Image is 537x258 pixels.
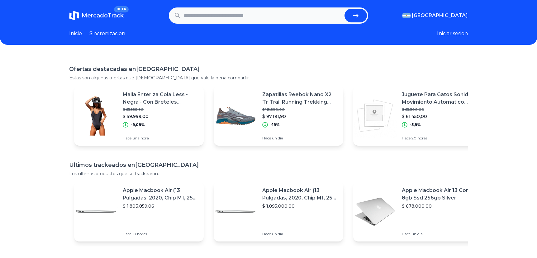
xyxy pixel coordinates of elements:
[69,65,468,73] h1: Ofertas destacadas en [GEOGRAPHIC_DATA]
[262,107,338,112] p: $ 119.990,00
[123,232,199,237] p: Hace 18 horas
[131,122,145,127] p: -9,09%
[402,13,411,18] img: Argentina
[214,190,257,233] img: Featured image
[402,203,478,209] p: $ 678.000,00
[74,94,118,138] img: Featured image
[74,86,204,146] a: Featured imageMalla Enteriza Cola Less - Negra - Con Breteles Desmontables$ 65.998,90$ 59.999,00-...
[262,203,338,209] p: $ 1.895.000,00
[412,12,468,19] span: [GEOGRAPHIC_DATA]
[262,136,338,141] p: Hace un día
[353,190,397,233] img: Featured image
[402,107,478,112] p: $ 65.300,00
[214,94,257,138] img: Featured image
[353,86,483,146] a: Featured imageJuguete Para Gatos Sonido Movimiento Automatico Gatitos$ 65.300,00$ 61.450,00-5,9%H...
[82,12,124,19] span: MercadoTrack
[270,122,280,127] p: -19%
[402,187,478,202] p: Apple Macbook Air 13 Core I5 8gb Ssd 256gb Silver
[214,182,343,242] a: Featured imageApple Macbook Air (13 Pulgadas, 2020, Chip M1, 256 Gb De Ssd, 8 Gb De Ram) - Plata$...
[402,113,478,120] p: $ 61.450,00
[69,75,468,81] p: Estas son algunas ofertas que [DEMOGRAPHIC_DATA] que vale la pena compartir.
[123,91,199,106] p: Malla Enteriza Cola Less - Negra - Con Breteles Desmontables
[402,136,478,141] p: Hace 20 horas
[69,11,124,21] a: MercadoTrackBETA
[262,91,338,106] p: Zapatillas Reebok Nano X2 Tr Trail Running Trekking Mujer
[262,232,338,237] p: Hace un día
[262,113,338,120] p: $ 97.191,90
[74,182,204,242] a: Featured imageApple Macbook Air (13 Pulgadas, 2020, Chip M1, 256 Gb De Ssd, 8 Gb De Ram) - Plata$...
[123,203,199,209] p: $ 1.803.859,06
[410,122,421,127] p: -5,9%
[123,107,199,112] p: $ 65.998,90
[262,187,338,202] p: Apple Macbook Air (13 Pulgadas, 2020, Chip M1, 256 Gb De Ssd, 8 Gb De Ram) - Plata
[69,30,82,37] a: Inicio
[123,187,199,202] p: Apple Macbook Air (13 Pulgadas, 2020, Chip M1, 256 Gb De Ssd, 8 Gb De Ram) - Plata
[123,113,199,120] p: $ 59.999,00
[123,136,199,141] p: Hace una hora
[69,11,79,21] img: MercadoTrack
[69,161,468,169] h1: Ultimos trackeados en [GEOGRAPHIC_DATA]
[89,30,125,37] a: Sincronizacion
[114,6,129,12] span: BETA
[69,171,468,177] p: Los ultimos productos que se trackearon.
[402,12,468,19] button: [GEOGRAPHIC_DATA]
[437,30,468,37] button: Iniciar sesion
[353,94,397,138] img: Featured image
[402,232,478,237] p: Hace un día
[402,91,478,106] p: Juguete Para Gatos Sonido Movimiento Automatico Gatitos
[74,190,118,233] img: Featured image
[353,182,483,242] a: Featured imageApple Macbook Air 13 Core I5 8gb Ssd 256gb Silver$ 678.000,00Hace un día
[214,86,343,146] a: Featured imageZapatillas Reebok Nano X2 Tr Trail Running Trekking Mujer$ 119.990,00$ 97.191,90-19...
